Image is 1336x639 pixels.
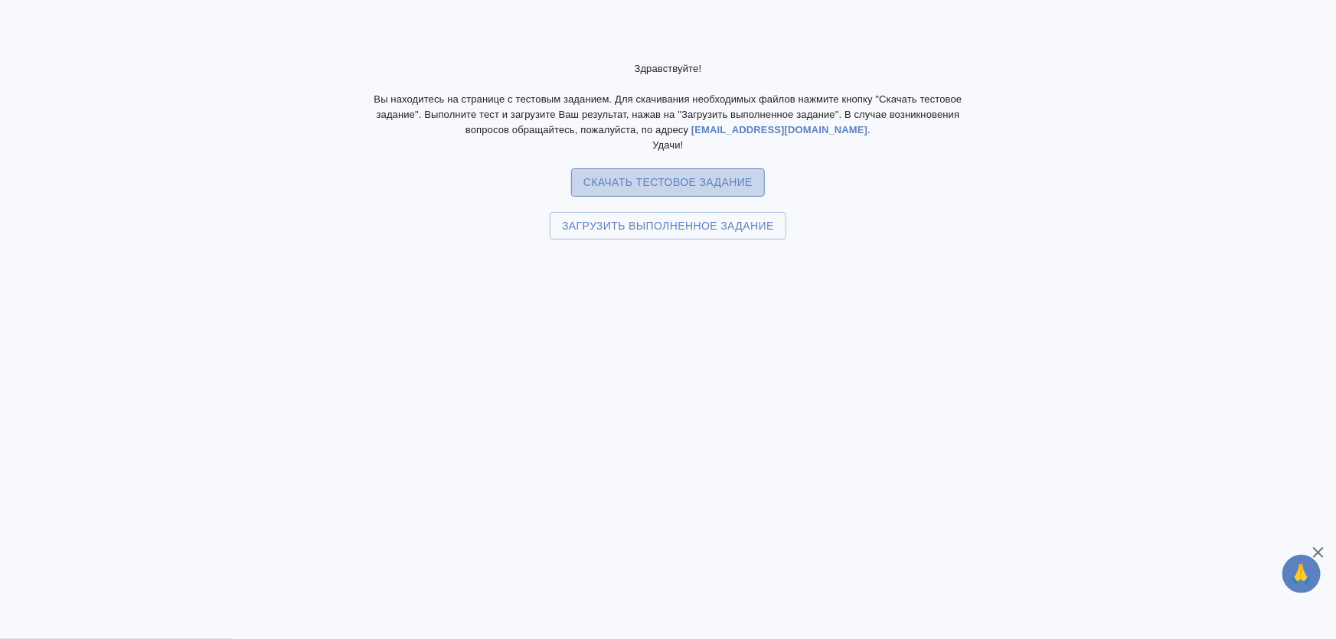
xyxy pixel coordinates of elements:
[562,217,774,236] span: Загрузить выполненное задание
[1282,555,1321,593] button: 🙏
[571,168,765,197] button: Скачать тестовое задание
[583,173,753,192] span: Скачать тестовое задание
[362,61,975,153] p: Здравствуйте! Вы находитесь на странице с тестовым заданием. Для скачивания необходимых файлов на...
[691,124,867,135] a: [EMAIL_ADDRESS][DOMAIN_NAME]
[550,212,786,240] label: Загрузить выполненное задание
[1289,558,1315,590] span: 🙏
